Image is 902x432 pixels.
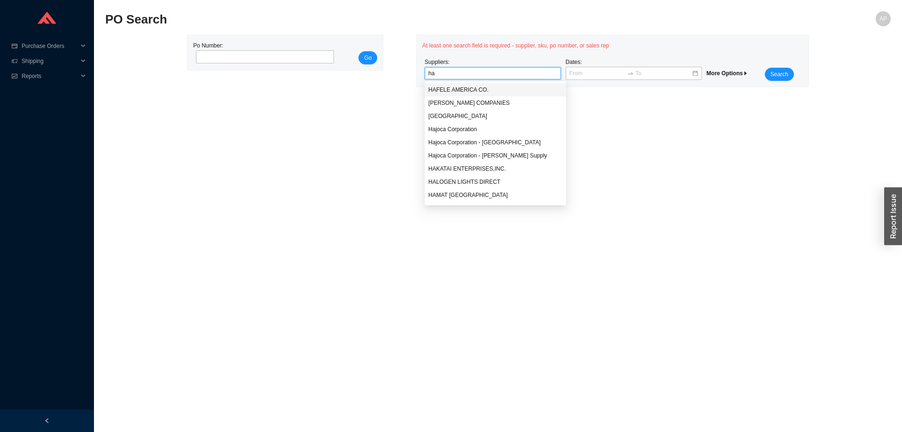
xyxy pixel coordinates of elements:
[743,71,748,76] span: caret-right
[428,191,563,199] div: HAMAT [GEOGRAPHIC_DATA]
[428,125,563,134] div: Hajoca Corporation
[425,189,567,202] div: HAMAT USA
[11,43,18,49] span: credit-card
[425,123,567,136] div: Hajoca Corporation
[193,41,331,64] div: Po Number:
[428,178,563,186] div: HALOGEN LIGHTS DIRECT
[765,68,794,81] button: Search
[425,162,567,175] div: HAKATAI ENTERPRISES,INC.
[627,70,634,77] span: swap-right
[422,57,563,81] div: Suppliers:
[44,418,50,424] span: left
[879,11,887,26] span: AP
[422,41,609,50] span: At least one search field is required - supplier, sku, po number, or sales rep
[636,69,692,78] input: To
[770,70,788,79] span: Search
[627,70,634,77] span: to
[22,39,78,54] span: Purchase Orders
[425,149,567,162] div: Hajoca Corporation - Keenan Supply
[428,138,563,147] div: Hajoca Corporation - [GEOGRAPHIC_DATA]
[425,136,567,149] div: Hajoca Corporation - Hendersonville
[428,151,563,160] div: Hajoca Corporation - [PERSON_NAME] Supply
[425,175,567,189] div: HALOGEN LIGHTS DIRECT
[358,51,377,64] button: Go
[105,11,694,28] h2: PO Search
[425,83,567,96] div: HAFELE AMERICA CO.
[428,112,563,120] div: [GEOGRAPHIC_DATA]
[563,57,704,81] div: Dates:
[11,73,18,79] span: fund
[428,99,563,107] div: [PERSON_NAME] COMPANIES
[428,165,563,173] div: HAKATAI ENTERPRISES,INC.
[569,69,625,78] input: From
[425,96,567,110] div: HAGER COMPANIES
[364,53,372,63] span: Go
[428,86,563,94] div: HAFELE AMERICA CO.
[425,110,567,123] div: HAIFA
[425,202,567,215] div: HAMILTON DECORATIVE
[707,70,748,77] span: More Options
[22,69,78,84] span: Reports
[22,54,78,69] span: Shipping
